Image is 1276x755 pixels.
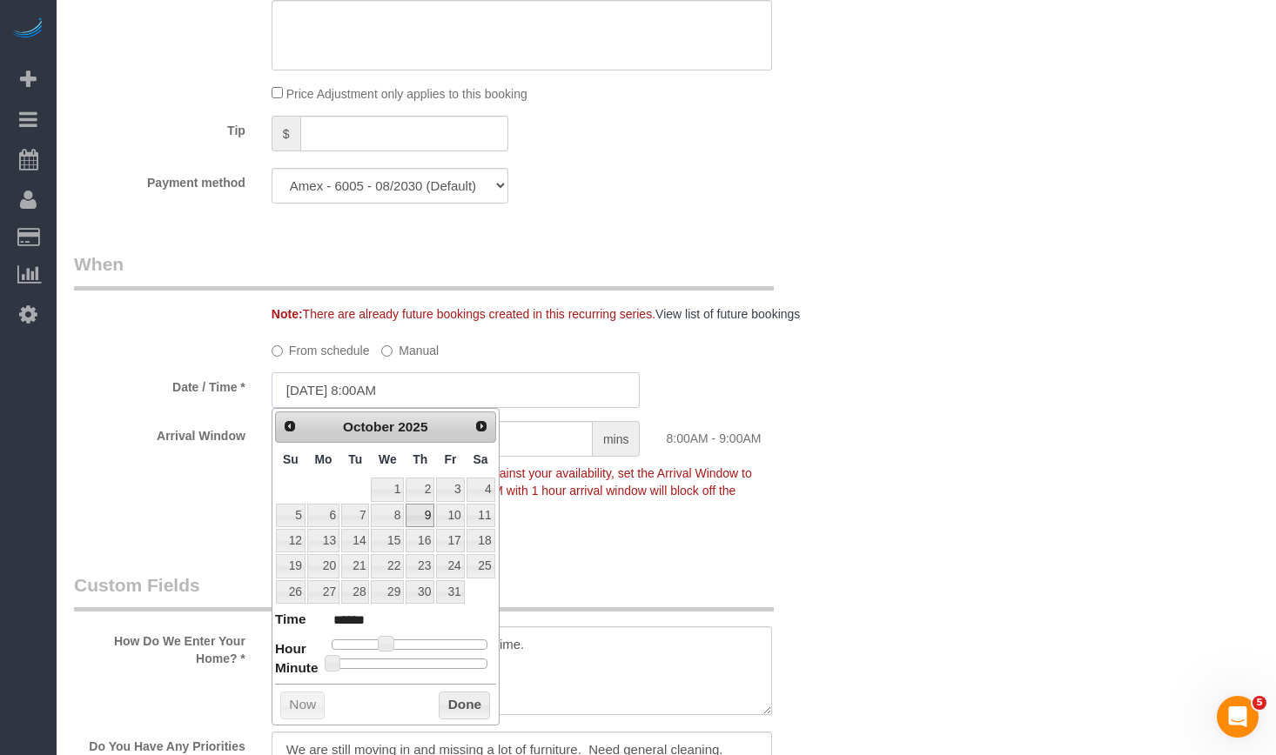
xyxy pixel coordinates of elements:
[276,504,306,527] a: 5
[444,452,456,466] span: Friday
[1252,696,1266,710] span: 5
[280,692,325,719] button: Now
[272,345,283,357] input: From schedule
[276,529,306,552] a: 12
[276,554,306,578] a: 19
[341,580,369,604] a: 28
[655,307,800,321] a: View list of future bookings
[371,554,404,578] a: 22
[436,504,464,527] a: 10
[593,421,641,457] span: mins
[275,658,319,680] dt: Minute
[272,466,752,515] span: To make this booking count against your availability, set the Arrival Window to match a spot on y...
[473,452,488,466] span: Saturday
[436,529,464,552] a: 17
[283,419,297,433] span: Prev
[61,421,259,444] label: Arrival Window
[314,452,332,466] span: Monday
[61,372,259,396] label: Date / Time *
[272,116,300,151] span: $
[406,580,434,604] a: 30
[653,421,850,447] div: 8:00AM - 9:00AM
[406,554,434,578] a: 23
[283,452,299,466] span: Sunday
[467,504,495,527] a: 11
[275,639,306,661] dt: Hour
[381,336,439,359] label: Manual
[381,345,393,357] input: Manual
[10,17,45,42] img: Automaid Logo
[406,529,434,552] a: 16
[348,452,362,466] span: Tuesday
[371,504,404,527] a: 8
[379,452,397,466] span: Wednesday
[406,504,434,527] a: 9
[61,168,259,191] label: Payment method
[307,504,339,527] a: 6
[467,554,495,578] a: 25
[272,336,370,359] label: From schedule
[272,372,641,408] input: MM/DD/YYYY HH:MM
[74,572,774,611] legend: Custom Fields
[341,529,369,552] a: 14
[275,610,306,631] dt: Time
[371,529,404,552] a: 15
[286,87,527,101] span: Price Adjustment only applies to this booking
[272,307,303,321] strong: Note:
[467,529,495,552] a: 18
[341,554,369,578] a: 21
[436,554,464,578] a: 24
[436,478,464,501] a: 3
[307,554,339,578] a: 20
[307,580,339,604] a: 27
[74,251,774,291] legend: When
[276,580,306,604] a: 26
[371,580,404,604] a: 29
[474,419,488,433] span: Next
[278,414,302,438] a: Prev
[61,116,259,139] label: Tip
[439,692,490,719] button: Done
[467,478,495,501] a: 4
[413,452,427,466] span: Thursday
[61,626,259,667] label: How Do We Enter Your Home? *
[371,478,404,501] a: 1
[436,580,464,604] a: 31
[259,305,850,323] div: There are already future bookings created in this recurring series.
[1217,696,1259,738] iframe: Intercom live chat
[341,504,369,527] a: 7
[398,419,427,434] span: 2025
[343,419,394,434] span: October
[307,529,339,552] a: 13
[469,414,494,438] a: Next
[406,478,434,501] a: 2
